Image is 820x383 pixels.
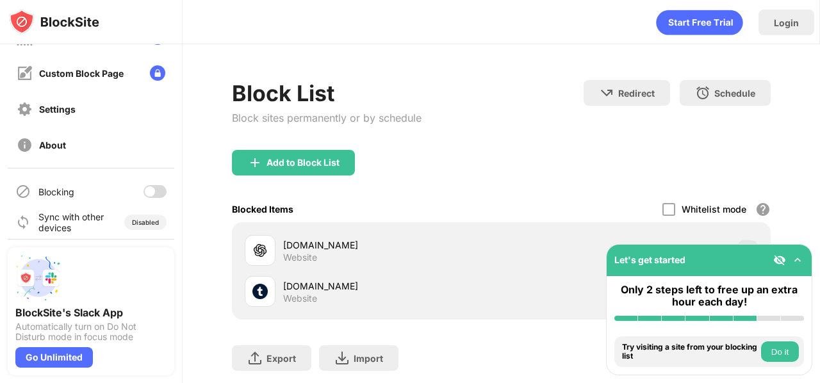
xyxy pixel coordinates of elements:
div: Schedule [714,88,755,99]
img: lock-menu.svg [150,65,165,81]
div: [DOMAIN_NAME] [283,279,502,293]
div: Login [774,17,799,28]
img: logo-blocksite.svg [9,9,99,35]
img: sync-icon.svg [15,215,31,230]
div: About [39,140,66,151]
img: eye-not-visible.svg [773,254,786,266]
div: Block List [232,80,422,106]
div: Only 2 steps left to free up an extra hour each day! [614,284,804,308]
div: Import [354,353,383,364]
div: Go Unlimited [15,347,93,368]
div: Sync with other devices [38,211,104,233]
img: push-slack.svg [15,255,61,301]
img: customize-block-page-off.svg [17,65,33,81]
div: Custom Block Page [39,68,124,79]
div: Export [266,353,296,364]
div: Try visiting a site from your blocking list [622,343,758,361]
div: Settings [39,104,76,115]
div: [DOMAIN_NAME] [283,238,502,252]
div: Whitelist mode [682,204,746,215]
div: Block sites permanently or by schedule [232,111,422,124]
img: omni-setup-toggle.svg [791,254,804,266]
div: Website [283,293,317,304]
div: Blocked Items [232,204,293,215]
div: Add to Block List [266,158,340,168]
img: favicons [252,284,268,299]
button: Do it [761,341,799,362]
div: BlockSite's Slack App [15,306,167,319]
div: Let's get started [614,254,685,265]
div: Automatically turn on Do Not Disturb mode in focus mode [15,322,167,342]
div: Disabled [132,218,159,226]
div: Redirect [618,88,655,99]
img: settings-off.svg [17,101,33,117]
div: animation [656,10,743,35]
img: blocking-icon.svg [15,184,31,199]
div: Blocking [38,186,74,197]
img: about-off.svg [17,137,33,153]
img: favicons [252,243,268,258]
div: Website [283,252,317,263]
